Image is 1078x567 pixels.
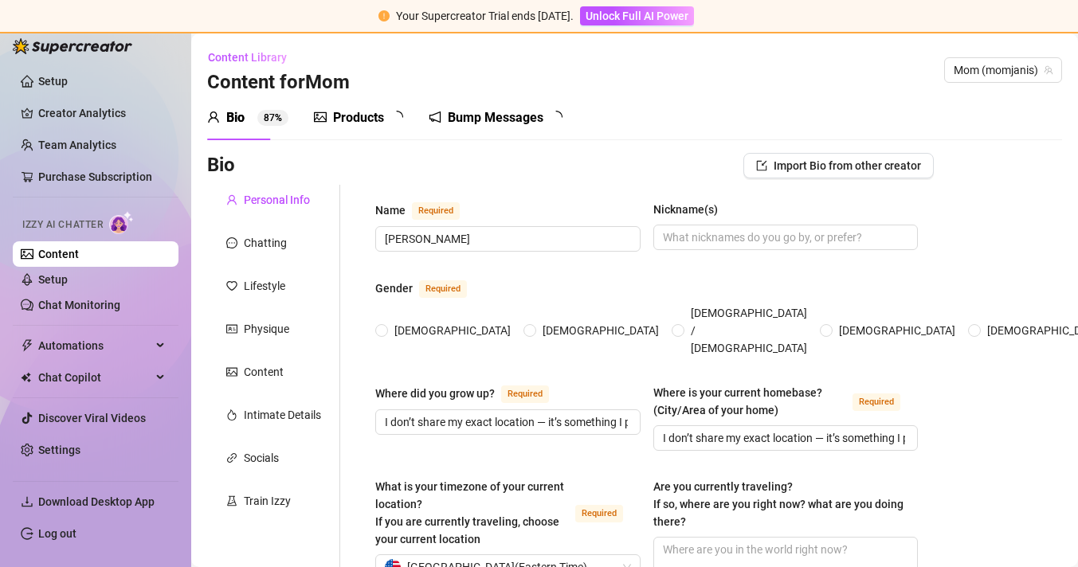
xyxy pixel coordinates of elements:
label: Name [375,201,477,220]
span: Izzy AI Chatter [22,217,103,233]
input: Where did you grow up? [385,413,628,431]
img: AI Chatter [109,211,134,234]
span: Download Desktop App [38,495,155,508]
div: Personal Info [244,191,310,209]
span: Required [575,505,623,522]
span: fire [226,409,237,420]
div: Bio [226,108,245,127]
span: thunderbolt [21,339,33,352]
span: Content Library [208,51,287,64]
span: exclamation-circle [378,10,390,22]
div: Lifestyle [244,277,285,295]
span: Mom (momjanis) [954,58,1053,82]
div: Physique [244,320,289,338]
div: Name [375,201,406,219]
a: Purchase Subscription [38,164,166,190]
a: Log out [38,527,76,540]
span: user [226,194,237,205]
input: Nickname(s) [663,229,906,246]
span: user [207,111,220,123]
span: Required [419,280,467,298]
div: Chatting [244,234,287,252]
span: Your Supercreator Trial ends [DATE]. [396,10,574,22]
label: Where is your current homebase? (City/Area of your home) [653,384,919,419]
input: Where is your current homebase? (City/Area of your home) [663,429,906,447]
span: Required [501,385,549,403]
span: [DEMOGRAPHIC_DATA] [388,322,517,339]
span: picture [226,366,237,377]
span: loading [389,109,405,125]
div: Bump Messages [448,108,543,127]
button: Unlock Full AI Power [580,6,694,25]
span: Automations [38,333,151,358]
span: Are you currently traveling? If so, where are you right now? what are you doing there? [653,480,904,528]
input: Name [385,230,628,248]
h3: Content for Mom [207,70,350,96]
span: Import Bio from other creator [774,159,921,172]
sup: 87% [257,110,288,126]
div: Where did you grow up? [375,385,495,402]
a: Discover Viral Videos [38,412,146,424]
label: Gender [375,279,484,298]
button: Content Library [207,45,300,70]
img: Chat Copilot [21,372,31,383]
span: team [1044,65,1053,75]
div: Train Izzy [244,492,291,510]
a: Setup [38,273,68,286]
span: message [226,237,237,248]
a: Content [38,248,79,260]
span: download [21,495,33,508]
span: [DEMOGRAPHIC_DATA] / [DEMOGRAPHIC_DATA] [684,304,813,357]
button: Import Bio from other creator [743,153,934,178]
img: logo-BBDzfeDw.svg [13,38,132,54]
span: picture [314,111,327,123]
a: Chat Monitoring [38,299,120,311]
div: Socials [244,449,279,467]
span: import [756,160,767,171]
a: Unlock Full AI Power [580,10,694,22]
a: Setup [38,75,68,88]
label: Where did you grow up? [375,384,566,403]
div: Intimate Details [244,406,321,424]
span: Required [853,393,900,411]
h3: Bio [207,153,235,178]
span: link [226,452,237,463]
span: notification [429,111,441,123]
a: Team Analytics [38,139,116,151]
span: heart [226,280,237,291]
span: What is your timezone of your current location? If you are currently traveling, choose your curre... [375,480,564,545]
div: Where is your current homebase? (City/Area of your home) [653,384,847,419]
label: Nickname(s) [653,201,729,218]
span: Chat Copilot [38,365,151,390]
span: loading [548,109,564,125]
span: [DEMOGRAPHIC_DATA] [536,322,665,339]
a: Creator Analytics [38,100,166,126]
span: idcard [226,323,237,334]
span: experiment [226,495,237,506]
div: Products [333,108,384,127]
a: Settings [38,444,80,456]
span: Required [412,202,460,220]
div: Content [244,363,284,381]
span: Unlock Full AI Power [586,10,688,22]
span: [DEMOGRAPHIC_DATA] [833,322,962,339]
div: Nickname(s) [653,201,718,218]
div: Gender [375,280,413,297]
